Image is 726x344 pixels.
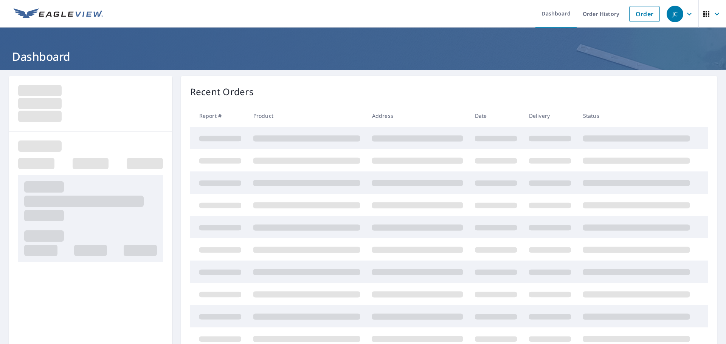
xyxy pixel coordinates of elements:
[14,8,103,20] img: EV Logo
[190,105,247,127] th: Report #
[469,105,523,127] th: Date
[247,105,366,127] th: Product
[523,105,577,127] th: Delivery
[667,6,683,22] div: JC
[9,49,717,64] h1: Dashboard
[577,105,696,127] th: Status
[629,6,660,22] a: Order
[190,85,254,99] p: Recent Orders
[366,105,469,127] th: Address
